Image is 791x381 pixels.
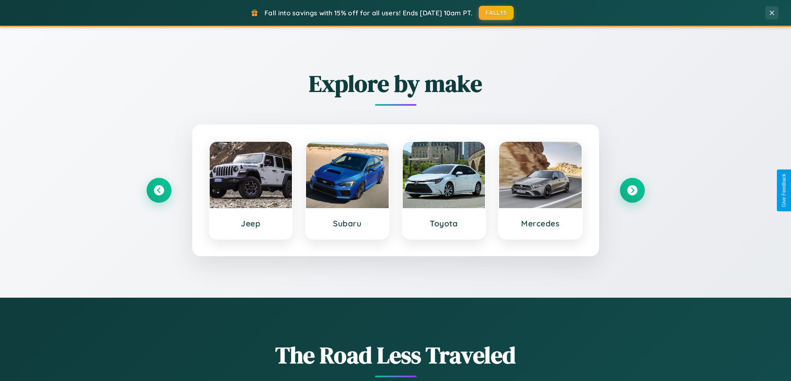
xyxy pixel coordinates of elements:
h3: Mercedes [507,218,573,228]
h3: Toyota [411,218,477,228]
span: Fall into savings with 15% off for all users! Ends [DATE] 10am PT. [264,9,473,17]
h3: Jeep [218,218,284,228]
button: FALL15 [479,6,514,20]
h3: Subaru [314,218,380,228]
div: Give Feedback [781,174,787,207]
h2: Explore by make [147,68,645,99]
h1: The Road Less Traveled [147,339,645,371]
